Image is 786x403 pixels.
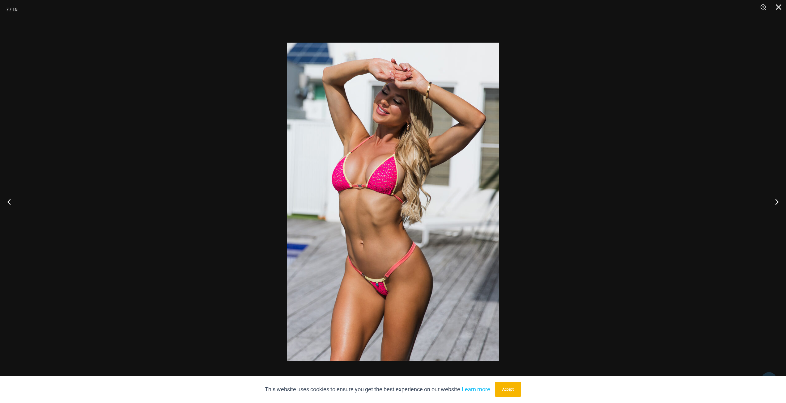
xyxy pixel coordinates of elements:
[763,186,786,217] button: Next
[495,382,521,397] button: Accept
[265,385,490,394] p: This website uses cookies to ensure you get the best experience on our website.
[462,386,490,393] a: Learn more
[287,43,499,361] img: Bubble Mesh Highlight Pink 309 Top 421 Micro 02
[6,5,17,14] div: 7 / 16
